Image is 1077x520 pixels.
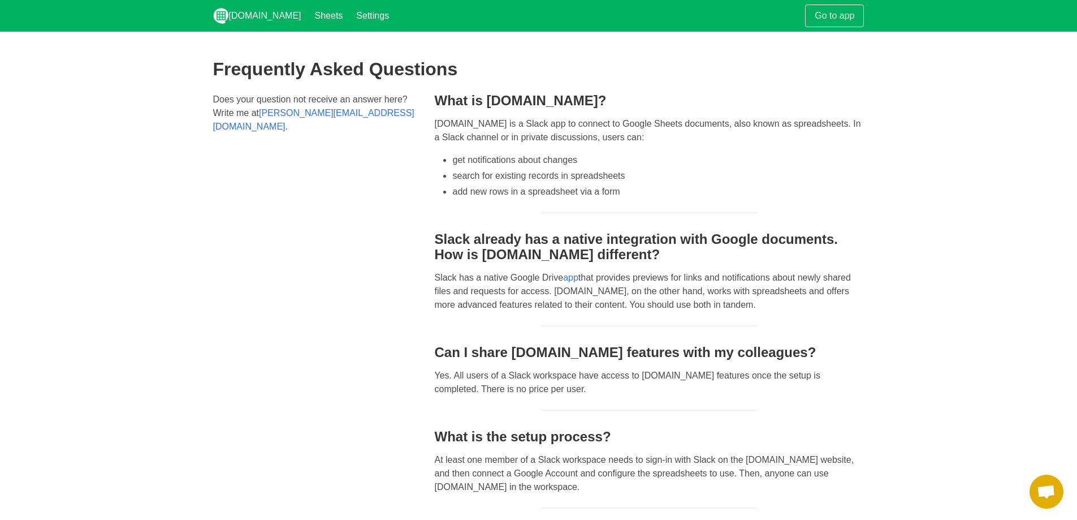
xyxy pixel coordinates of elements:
[434,453,864,494] p: At least one member of a Slack workspace needs to sign-in with Slack on the [DOMAIN_NAME] website...
[434,93,864,108] h3: What is [DOMAIN_NAME]?
[434,231,864,262] h3: Slack already has a native integration with Google documents. How is [DOMAIN_NAME] different?
[563,273,578,282] a: app
[434,117,864,144] p: [DOMAIN_NAME] is a Slack app to connect to Google Sheets documents, also known as spreadsheets. I...
[434,271,864,312] p: Slack has a native Google Drive that provides previews for links and notifications about newly sh...
[452,169,864,183] li: search for existing records in spreadsheets
[434,369,864,396] p: Yes. All users of a Slack workspace have access to [DOMAIN_NAME] features once the setup is compl...
[452,185,864,199] li: add new rows in a spreadsheet via a form
[434,345,864,360] h3: Can I share [DOMAIN_NAME] features with my colleagues?
[213,108,414,131] a: [PERSON_NAME][EMAIL_ADDRESS][DOMAIN_NAME]
[805,5,864,27] a: Go to app
[213,59,864,79] h1: Frequently Asked Questions
[213,8,229,24] img: logo_v2_white.png
[1030,475,1063,509] div: Open chat
[434,429,864,444] h3: What is the setup process?
[213,93,421,134] p: Does your question not receive an answer here? Write me at .
[452,153,864,167] li: get notifications about changes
